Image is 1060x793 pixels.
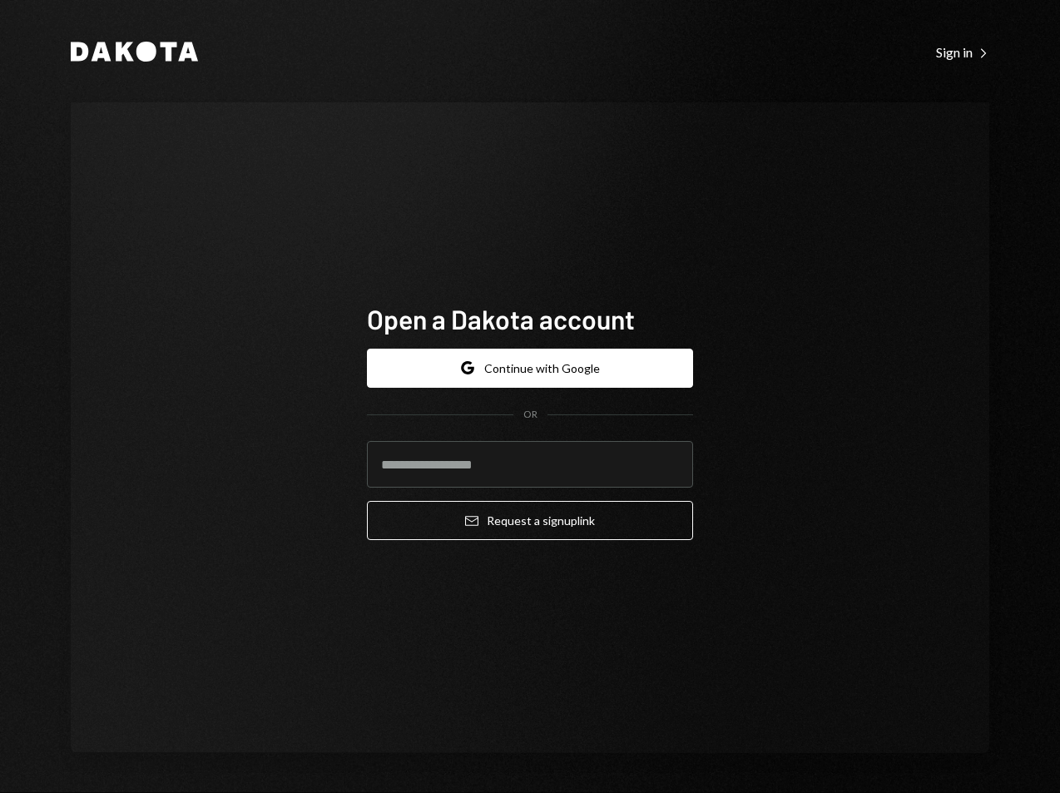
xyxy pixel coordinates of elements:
div: OR [523,408,537,422]
button: Request a signuplink [367,501,693,540]
div: Sign in [936,44,989,61]
h1: Open a Dakota account [367,302,693,335]
button: Continue with Google [367,349,693,388]
a: Sign in [936,42,989,61]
